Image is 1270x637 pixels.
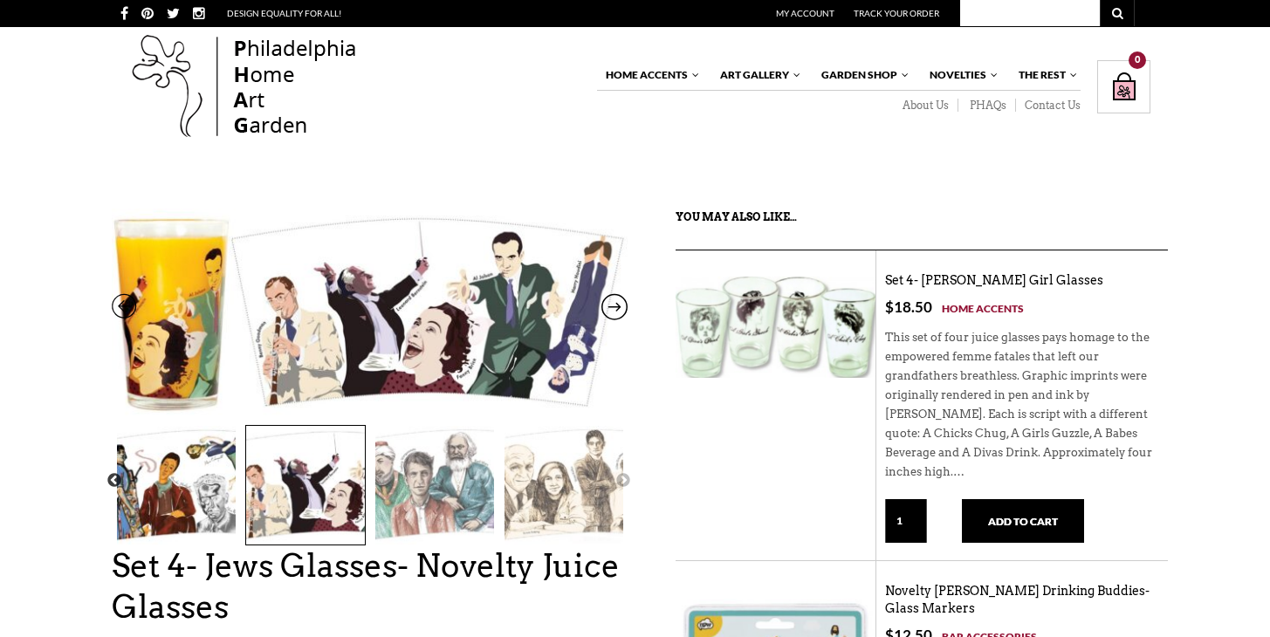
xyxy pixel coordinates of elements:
[885,318,1159,500] div: This set of four juice glasses pays homage to the empowered femme fatales that left our grandfath...
[1010,60,1079,90] a: The Rest
[885,584,1150,616] a: Novelty [PERSON_NAME] Drinking Buddies- Glass Markers
[885,273,1103,288] a: Set 4- [PERSON_NAME] Girl Glasses
[885,499,927,543] input: Qty
[962,499,1084,543] button: Add to cart
[942,299,1024,318] a: Home Accents
[1016,99,1081,113] a: Contact Us
[813,60,910,90] a: Garden Shop
[1129,51,1146,69] div: 0
[885,298,894,316] span: $
[711,60,802,90] a: Art Gallery
[885,298,932,316] bdi: 18.50
[958,99,1016,113] a: PHAQs
[854,8,939,18] a: Track Your Order
[112,545,628,627] h1: Set 4- Jews Glasses- Novelty Juice Glasses
[776,8,834,18] a: My Account
[921,60,999,90] a: Novelties
[614,472,632,490] button: Next
[106,472,123,490] button: Previous
[891,99,958,113] a: About Us
[597,60,701,90] a: Home Accents
[676,210,797,223] strong: You may also like…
